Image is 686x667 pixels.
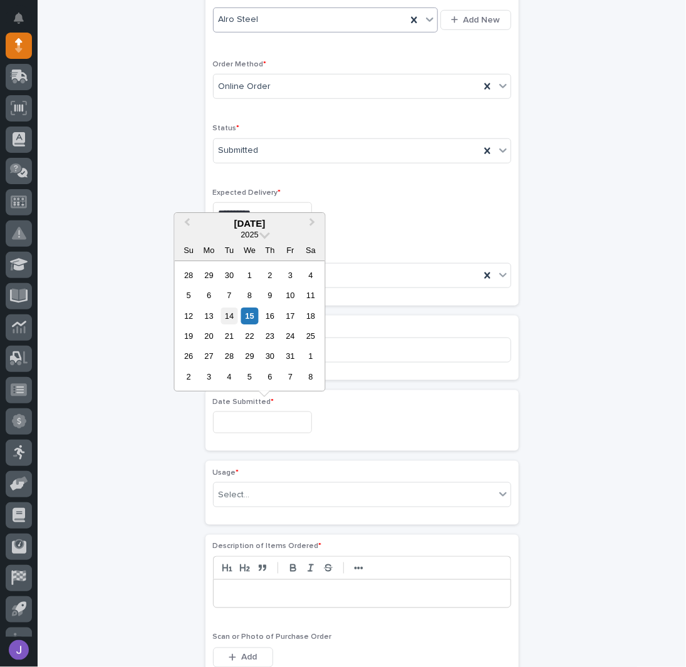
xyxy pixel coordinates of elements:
div: Choose Thursday, October 2nd, 2025 [261,267,278,284]
div: Choose Thursday, October 9th, 2025 [261,287,278,304]
div: Choose Friday, October 3rd, 2025 [282,267,299,284]
div: Choose Thursday, October 16th, 2025 [261,308,278,324]
div: Choose Sunday, October 19th, 2025 [180,328,197,344]
div: Choose Wednesday, October 22nd, 2025 [241,328,258,344]
div: Choose Saturday, November 1st, 2025 [302,348,319,365]
div: Choose Saturday, October 25th, 2025 [302,328,319,344]
button: ••• [350,561,368,576]
span: Online Order [219,80,271,93]
span: 2025 [241,230,258,239]
div: Notifications [16,13,32,33]
div: Choose Saturday, October 4th, 2025 [302,267,319,284]
div: Su [180,242,197,259]
span: Usage [213,469,239,477]
div: Choose Tuesday, September 30th, 2025 [221,267,237,284]
div: Choose Friday, October 31st, 2025 [282,348,299,365]
span: Expected Delivery [213,189,281,197]
div: Choose Monday, October 6th, 2025 [200,287,217,304]
div: month 2025-10 [179,265,321,387]
div: Choose Sunday, October 12th, 2025 [180,308,197,324]
strong: ••• [354,564,363,574]
div: Choose Thursday, October 30th, 2025 [261,348,278,365]
div: Sa [302,242,319,259]
div: Choose Sunday, November 2nd, 2025 [180,368,197,385]
div: Fr [282,242,299,259]
div: [DATE] [175,218,325,229]
div: Choose Monday, October 20th, 2025 [200,328,217,344]
span: Add New [464,14,501,26]
div: Choose Monday, September 29th, 2025 [200,267,217,284]
div: Choose Monday, October 27th, 2025 [200,348,217,365]
span: Description of Items Ordered [213,543,322,551]
div: Choose Wednesday, October 8th, 2025 [241,287,258,304]
div: Choose Tuesday, October 21st, 2025 [221,328,237,344]
span: Alro Steel [219,13,259,26]
div: Choose Thursday, October 23rd, 2025 [261,328,278,344]
div: Choose Tuesday, October 28th, 2025 [221,348,237,365]
div: Choose Saturday, November 8th, 2025 [302,368,319,385]
div: Mo [200,242,217,259]
div: Choose Wednesday, October 1st, 2025 [241,267,258,284]
div: Select... [219,489,250,502]
div: Choose Friday, November 7th, 2025 [282,368,299,385]
div: Choose Saturday, October 18th, 2025 [302,308,319,324]
div: Choose Wednesday, November 5th, 2025 [241,368,258,385]
div: Choose Thursday, November 6th, 2025 [261,368,278,385]
span: Submitted [219,144,259,157]
div: Choose Friday, October 17th, 2025 [282,308,299,324]
button: Previous Month [176,214,196,234]
div: Th [261,242,278,259]
button: Add New [440,10,511,30]
button: Notifications [6,5,32,31]
div: Choose Sunday, October 5th, 2025 [180,287,197,304]
button: Next Month [304,214,324,234]
button: users-avatar [6,637,32,663]
div: Choose Wednesday, October 15th, 2025 [241,308,258,324]
div: Choose Sunday, October 26th, 2025 [180,348,197,365]
span: Order Method [213,61,267,68]
div: Choose Tuesday, November 4th, 2025 [221,368,237,385]
span: Status [213,125,240,132]
div: Choose Sunday, September 28th, 2025 [180,267,197,284]
div: Choose Tuesday, October 7th, 2025 [221,287,237,304]
div: Choose Monday, October 13th, 2025 [200,308,217,324]
div: Choose Tuesday, October 14th, 2025 [221,308,237,324]
div: Tu [221,242,237,259]
div: Choose Monday, November 3rd, 2025 [200,368,217,385]
div: We [241,242,258,259]
div: Choose Saturday, October 11th, 2025 [302,287,319,304]
div: Choose Friday, October 24th, 2025 [282,328,299,344]
span: Date Submitted [213,398,274,406]
span: Add [241,652,257,663]
div: Choose Friday, October 10th, 2025 [282,287,299,304]
div: Choose Wednesday, October 29th, 2025 [241,348,258,365]
span: Scan or Photo of Purchase Order [213,634,332,641]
